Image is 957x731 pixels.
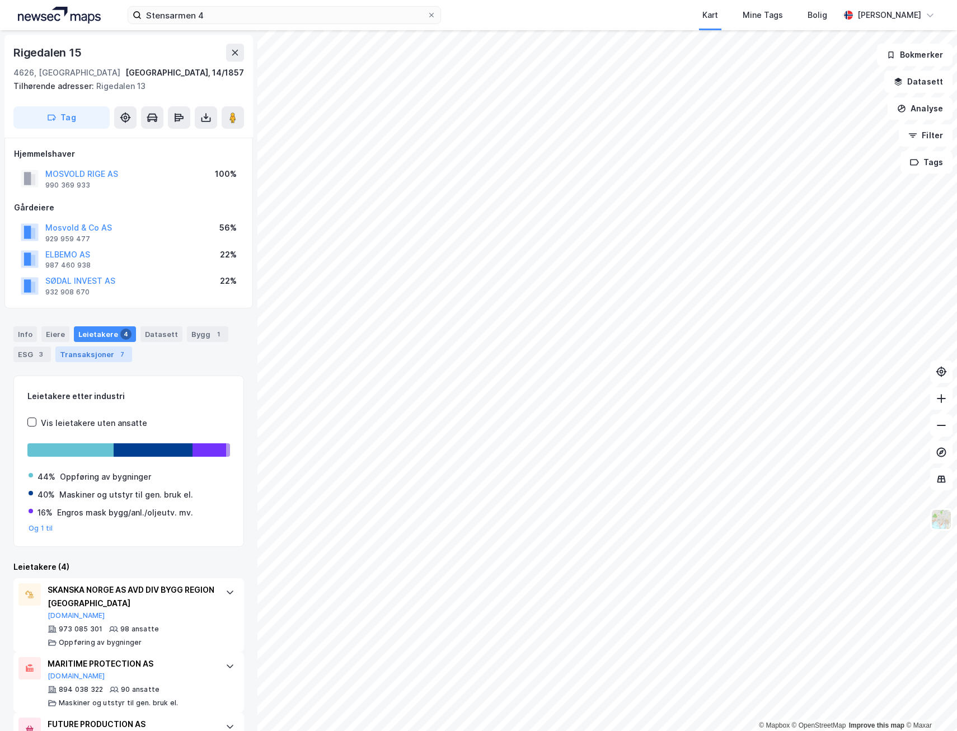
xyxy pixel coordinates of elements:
div: Eiere [41,326,69,342]
div: 100% [215,167,237,181]
div: [GEOGRAPHIC_DATA], 14/1857 [125,66,244,79]
input: Søk på adresse, matrikkel, gårdeiere, leietakere eller personer [142,7,427,24]
button: Tags [900,151,953,174]
div: 1 [213,329,224,340]
div: FUTURE PRODUCTION AS [48,718,214,731]
div: MARITIME PROTECTION AS [48,657,214,671]
button: Og 1 til [29,524,53,533]
div: Hjemmelshaver [14,147,243,161]
div: Leietakere (4) [13,560,244,574]
span: Tilhørende adresser: [13,81,96,91]
button: Filter [899,124,953,147]
div: Rigedalen 15 [13,44,84,62]
div: Gårdeiere [14,201,243,214]
div: Maskiner og utstyr til gen. bruk el. [59,699,178,707]
div: 44% [37,470,55,484]
div: Leietakere etter industri [27,390,230,403]
div: 22% [220,274,237,288]
div: 98 ansatte [120,625,159,634]
div: Oppføring av bygninger [59,638,142,647]
div: 987 460 938 [45,261,91,270]
div: 22% [220,248,237,261]
div: 7 [116,349,128,360]
div: Bolig [808,8,827,22]
div: Transaksjoner [55,346,132,362]
img: logo.a4113a55bc3d86da70a041830d287a7e.svg [18,7,101,24]
div: Bygg [187,326,228,342]
div: 16% [37,506,53,519]
div: 932 908 670 [45,288,90,297]
div: 3 [35,349,46,360]
button: Datasett [884,71,953,93]
div: ESG [13,346,51,362]
div: 56% [219,221,237,235]
a: Improve this map [849,721,904,729]
div: Leietakere [74,326,136,342]
div: Kart [702,8,718,22]
div: Datasett [140,326,182,342]
div: SKANSKA NORGE AS AVD DIV BYGG REGION [GEOGRAPHIC_DATA] [48,583,214,610]
button: [DOMAIN_NAME] [48,611,105,620]
button: Analyse [888,97,953,120]
div: Oppføring av bygninger [60,470,151,484]
div: 990 369 933 [45,181,90,190]
a: OpenStreetMap [792,721,846,729]
iframe: Chat Widget [901,677,957,731]
div: 929 959 477 [45,235,90,243]
div: Mine Tags [743,8,783,22]
div: 4 [120,329,132,340]
div: 90 ansatte [121,685,159,694]
button: Bokmerker [877,44,953,66]
button: [DOMAIN_NAME] [48,672,105,681]
div: Info [13,326,37,342]
div: 894 038 322 [59,685,103,694]
div: Maskiner og utstyr til gen. bruk el. [59,488,193,502]
img: Z [931,509,952,530]
button: Tag [13,106,110,129]
div: Rigedalen 13 [13,79,235,93]
div: 4626, [GEOGRAPHIC_DATA] [13,66,120,79]
div: Vis leietakere uten ansatte [41,416,147,430]
div: Engros mask bygg/anl./oljeutv. mv. [57,506,193,519]
div: [PERSON_NAME] [857,8,921,22]
a: Mapbox [759,721,790,729]
div: 40% [37,488,55,502]
div: 973 085 301 [59,625,102,634]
